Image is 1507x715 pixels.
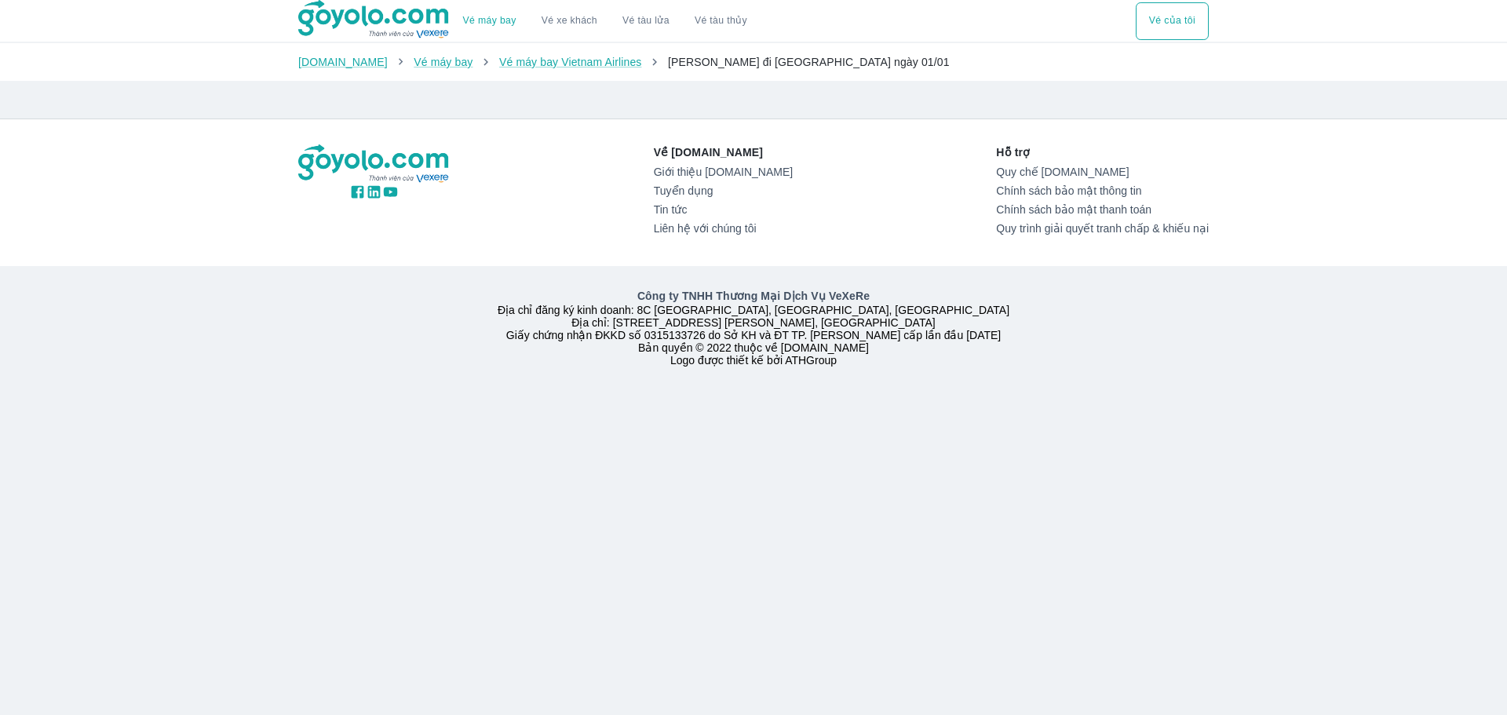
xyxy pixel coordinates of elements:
p: Hỗ trợ [996,144,1209,160]
a: Liên hệ với chúng tôi [654,222,793,235]
a: Vé máy bay [463,15,516,27]
a: Vé tàu lửa [610,2,682,40]
a: [DOMAIN_NAME] [298,56,388,68]
img: logo [298,144,451,184]
nav: breadcrumb [298,54,1209,70]
a: Quy trình giải quyết tranh chấp & khiếu nại [996,222,1209,235]
button: Vé tàu thủy [682,2,760,40]
a: Vé xe khách [542,15,597,27]
button: Vé của tôi [1136,2,1209,40]
a: Vé máy bay Vietnam Airlines [499,56,642,68]
p: Công ty TNHH Thương Mại Dịch Vụ VeXeRe [301,288,1206,304]
a: Chính sách bảo mật thông tin [996,184,1209,197]
a: Giới thiệu [DOMAIN_NAME] [654,166,793,178]
a: Tuyển dụng [654,184,793,197]
a: Quy chế [DOMAIN_NAME] [996,166,1209,178]
div: choose transportation mode [1136,2,1209,40]
a: Chính sách bảo mật thanh toán [996,203,1209,216]
span: [PERSON_NAME] đi [GEOGRAPHIC_DATA] ngày 01/01 [668,56,950,68]
a: Tin tức [654,203,793,216]
div: choose transportation mode [451,2,760,40]
a: Vé máy bay [414,56,473,68]
div: Địa chỉ đăng ký kinh doanh: 8C [GEOGRAPHIC_DATA], [GEOGRAPHIC_DATA], [GEOGRAPHIC_DATA] Địa chỉ: [... [289,288,1218,367]
p: Về [DOMAIN_NAME] [654,144,793,160]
